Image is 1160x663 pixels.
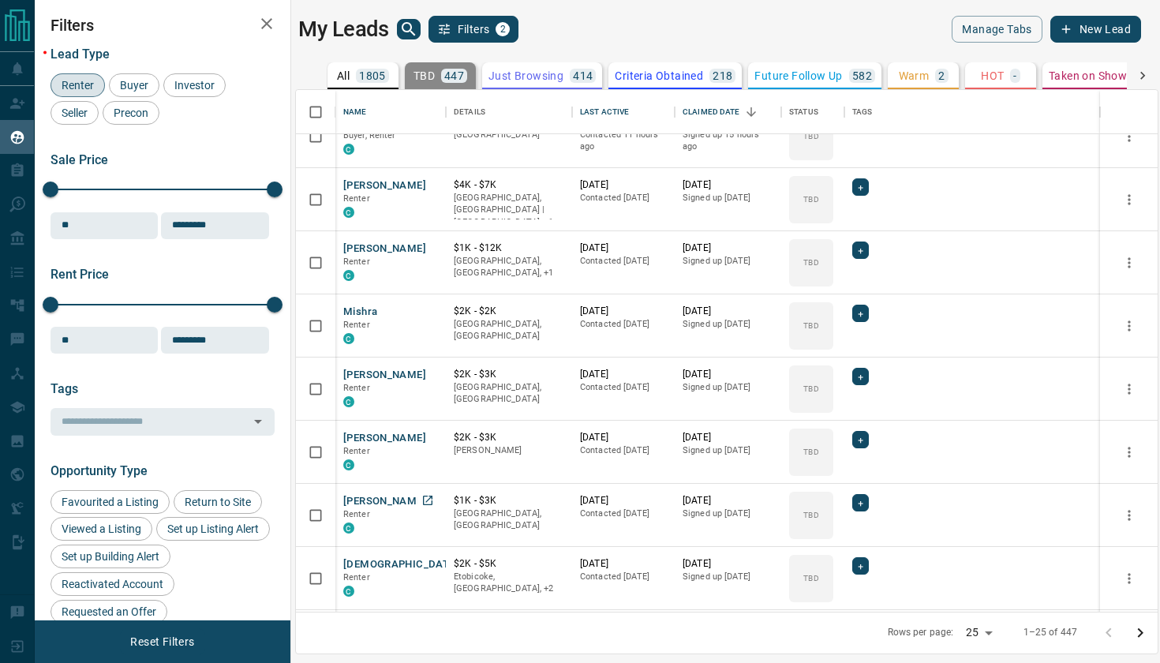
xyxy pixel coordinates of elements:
div: Tags [852,90,873,134]
button: Filters2 [428,16,519,43]
div: Details [446,90,572,134]
button: Manage Tabs [952,16,1042,43]
p: Rows per page: [888,626,954,639]
p: [DATE] [580,368,667,381]
span: Set up Listing Alert [162,523,264,535]
div: 25 [960,621,997,644]
div: condos.ca [343,144,354,155]
span: Buyer, Renter [343,130,396,140]
span: Renter [343,383,370,393]
p: 2 [938,70,945,81]
span: Investor [169,79,220,92]
button: [PERSON_NAME] [343,494,426,509]
p: $1K - $12K [454,242,564,255]
p: $2K - $2K [454,305,564,318]
p: TBD [803,320,818,331]
div: Investor [163,73,226,97]
div: Name [335,90,446,134]
div: Last Active [572,90,675,134]
p: Contacted [DATE] [580,192,667,204]
span: Opportunity Type [51,463,148,478]
span: Tags [51,381,78,396]
button: more [1117,377,1141,401]
span: Requested an Offer [56,605,162,618]
button: [PERSON_NAME] [343,242,426,257]
div: condos.ca [343,207,354,218]
button: [PERSON_NAME] [343,178,426,193]
button: Sort [740,101,762,123]
div: Buyer [109,73,159,97]
p: Toronto [454,255,564,279]
span: Sale Price [51,152,108,167]
p: [DATE] [580,242,667,255]
span: Set up Building Alert [56,550,165,563]
p: TBD [803,572,818,584]
span: Renter [343,320,370,330]
button: Mishra [343,305,377,320]
p: [DATE] [683,494,773,508]
p: [DATE] [580,557,667,571]
p: TBD [803,130,818,142]
button: [PERSON_NAME] [343,431,426,446]
div: condos.ca [343,586,354,597]
p: Signed up [DATE] [683,571,773,583]
p: - [1013,70,1016,81]
span: Rent Price [51,267,109,282]
p: [DATE] [580,431,667,444]
p: Criteria Obtained [615,70,703,81]
div: condos.ca [343,523,354,534]
p: 414 [573,70,593,81]
div: Requested an Offer [51,600,167,624]
div: Name [343,90,367,134]
button: more [1117,440,1141,464]
p: West End, Toronto [454,571,564,595]
p: TBD [803,383,818,395]
p: [DATE] [683,368,773,381]
p: 1805 [359,70,386,81]
p: Contacted [DATE] [580,318,667,331]
div: Set up Building Alert [51,545,170,568]
div: + [852,431,869,448]
p: [DATE] [683,242,773,255]
p: Warm [899,70,930,81]
p: Contacted [DATE] [580,255,667,268]
h2: Filters [51,16,275,35]
p: HOT [981,70,1004,81]
div: Seller [51,101,99,125]
button: search button [397,19,421,39]
p: Signed up 15 hours ago [683,129,773,153]
p: [DATE] [580,178,667,192]
p: [DATE] [580,494,667,508]
div: Return to Site [174,490,262,514]
button: more [1117,314,1141,338]
button: more [1117,251,1141,275]
span: Favourited a Listing [56,496,164,508]
p: [PERSON_NAME] [454,444,564,457]
p: Signed up [DATE] [683,508,773,520]
span: + [858,305,863,321]
span: Viewed a Listing [56,523,147,535]
div: Status [781,90,844,134]
div: Set up Listing Alert [156,517,270,541]
div: Precon [103,101,159,125]
p: Signed up [DATE] [683,381,773,394]
span: Seller [56,107,93,119]
p: 1–25 of 447 [1023,626,1077,639]
p: 582 [852,70,872,81]
p: Just Browsing [488,70,563,81]
p: $2K - $3K [454,368,564,381]
span: Precon [108,107,154,119]
div: + [852,178,869,196]
button: [PERSON_NAME] [343,368,426,383]
p: Signed up [DATE] [683,192,773,204]
p: [GEOGRAPHIC_DATA] [454,129,564,141]
p: $2K - $5K [454,557,564,571]
div: Renter [51,73,105,97]
p: 218 [713,70,732,81]
p: TBD [803,193,818,205]
span: Renter [343,446,370,456]
span: + [858,495,863,511]
span: Lead Type [51,47,110,62]
div: condos.ca [343,396,354,407]
p: [DATE] [683,305,773,318]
